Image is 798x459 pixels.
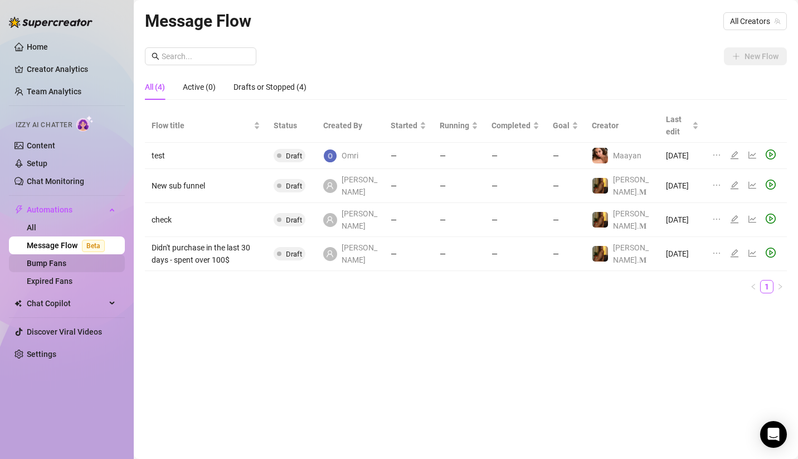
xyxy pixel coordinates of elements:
[326,182,334,190] span: user
[27,60,116,78] a: Creator Analytics
[760,421,787,448] div: Open Intercom Messenger
[546,169,585,203] td: —
[766,149,776,160] span: play-circle
[730,215,739,224] span: edit
[152,119,251,132] span: Flow title
[659,237,705,271] td: [DATE]
[712,215,721,224] span: ellipsis
[384,169,433,203] td: —
[27,159,47,168] a: Setup
[145,203,267,237] td: check
[485,237,546,271] td: —
[145,169,267,203] td: New sub funnel
[27,87,81,96] a: Team Analytics
[145,143,267,169] td: test
[286,216,302,224] span: Draft
[546,237,585,271] td: —
[748,215,757,224] span: line-chart
[16,120,72,131] span: Izzy AI Chatter
[592,246,608,262] img: 𝐀𝐧𝐧𝐚.𝐌
[317,109,384,143] th: Created By
[485,143,546,169] td: —
[384,109,433,143] th: Started
[750,283,757,290] span: left
[27,259,66,268] a: Bump Fans
[183,81,216,93] div: Active (0)
[747,280,760,293] button: left
[747,280,760,293] li: Previous Page
[286,250,302,258] span: Draft
[585,109,659,143] th: Creator
[27,177,84,186] a: Chat Monitoring
[659,109,705,143] th: Last edit
[384,143,433,169] td: —
[145,81,165,93] div: All (4)
[384,203,433,237] td: —
[391,119,417,132] span: Started
[613,243,649,264] span: [PERSON_NAME].𝐌
[76,115,94,132] img: AI Chatter
[659,203,705,237] td: [DATE]
[326,250,334,258] span: user
[613,209,649,230] span: [PERSON_NAME].𝐌
[712,249,721,258] span: ellipsis
[342,207,377,232] span: [PERSON_NAME]
[766,248,776,258] span: play-circle
[342,149,358,162] span: Omri
[233,81,306,93] div: Drafts or Stopped (4)
[433,109,485,143] th: Running
[766,214,776,224] span: play-circle
[613,151,641,160] span: Maayan
[748,151,757,160] span: line-chart
[748,249,757,258] span: line-chart
[712,181,721,190] span: ellipsis
[766,180,776,190] span: play-circle
[267,109,317,143] th: Status
[82,240,105,252] span: Beta
[342,241,377,266] span: [PERSON_NAME]
[286,182,302,190] span: Draft
[27,350,56,359] a: Settings
[145,109,267,143] th: Flow title
[760,280,773,293] li: 1
[152,52,159,60] span: search
[546,109,585,143] th: Goal
[546,203,585,237] td: —
[326,216,334,224] span: user
[485,169,546,203] td: —
[730,249,739,258] span: edit
[730,13,780,30] span: All Creators
[342,173,377,198] span: [PERSON_NAME]
[774,18,781,25] span: team
[485,109,546,143] th: Completed
[730,181,739,190] span: edit
[145,8,251,34] article: Message Flow
[27,277,72,286] a: Expired Fans
[553,119,570,132] span: Goal
[145,237,267,271] td: Didn't purchase in the last 30 days - spent over 100$
[730,151,739,160] span: edit
[433,237,485,271] td: —
[485,203,546,237] td: —
[592,212,608,228] img: 𝐀𝐧𝐧𝐚.𝐌
[27,223,36,232] a: All
[27,241,109,250] a: Message FlowBeta
[773,280,787,293] li: Next Page
[659,143,705,169] td: [DATE]
[324,149,337,162] img: Omri
[9,17,93,28] img: logo-BBDzfeDw.svg
[27,42,48,51] a: Home
[712,151,721,160] span: ellipsis
[27,141,55,150] a: Content
[286,152,302,160] span: Draft
[592,178,608,194] img: 𝐀𝐧𝐧𝐚.𝐌
[613,175,649,196] span: [PERSON_NAME].𝐌
[546,143,585,169] td: —
[777,283,784,290] span: right
[433,203,485,237] td: —
[748,181,757,190] span: line-chart
[659,169,705,203] td: [DATE]
[162,50,250,62] input: Search...
[384,237,433,271] td: —
[14,205,23,214] span: thunderbolt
